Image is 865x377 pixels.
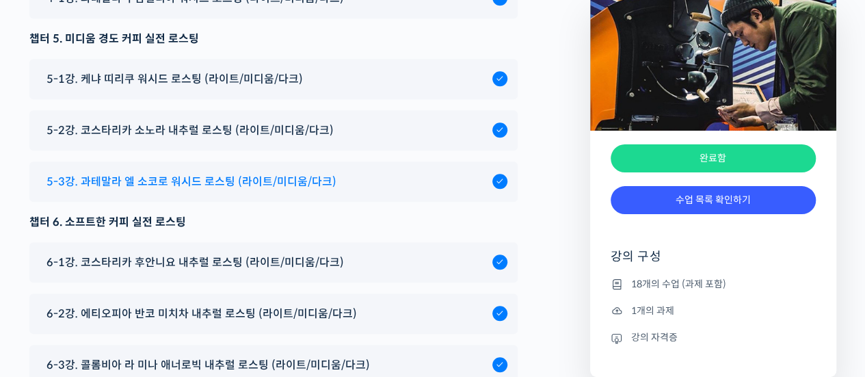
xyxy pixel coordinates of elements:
[29,29,518,48] div: 챕터 5. 미디움 경도 커피 실전 로스팅
[611,248,816,276] h4: 강의 구성
[40,253,507,272] a: 6-1강. 코스타리카 후안니요 내추럴 로스팅 (라이트/미디움/다크)
[90,263,176,298] a: 대화
[40,121,507,140] a: 5-2강. 코스타리카 소노라 내추럴 로스팅 (라이트/미디움/다크)
[611,302,816,319] li: 1개의 과제
[40,304,507,323] a: 6-2강. 에티오피아 반코 미치차 내추럴 로스팅 (라이트/미디움/다크)
[43,284,51,295] span: 홈
[4,263,90,298] a: 홈
[46,172,336,191] span: 5-3강. 과테말라 엘 소코로 워시드 로스팅 (라이트/미디움/다크)
[40,356,507,374] a: 6-3강. 콜롬비아 라 미나 애너로빅 내추럴 로스팅 (라이트/미디움/다크)
[46,356,370,374] span: 6-3강. 콜롬비아 라 미나 애너로빅 내추럴 로스팅 (라이트/미디움/다크)
[40,70,507,88] a: 5-1강. 케냐 띠리쿠 워시드 로스팅 (라이트/미디움/다크)
[46,304,357,323] span: 6-2강. 에티오피아 반코 미치차 내추럴 로스팅 (라이트/미디움/다크)
[40,172,507,191] a: 5-3강. 과테말라 엘 소코로 워시드 로스팅 (라이트/미디움/다크)
[611,144,816,172] div: 완료함
[611,330,816,346] li: 강의 자격증
[46,70,303,88] span: 5-1강. 케냐 띠리쿠 워시드 로스팅 (라이트/미디움/다크)
[125,285,142,296] span: 대화
[611,276,816,292] li: 18개의 수업 (과제 포함)
[211,284,228,295] span: 설정
[176,263,263,298] a: 설정
[29,213,518,231] div: 챕터 6. 소프트한 커피 실전 로스팅
[46,121,334,140] span: 5-2강. 코스타리카 소노라 내추럴 로스팅 (라이트/미디움/다크)
[46,253,344,272] span: 6-1강. 코스타리카 후안니요 내추럴 로스팅 (라이트/미디움/다크)
[611,186,816,214] a: 수업 목록 확인하기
